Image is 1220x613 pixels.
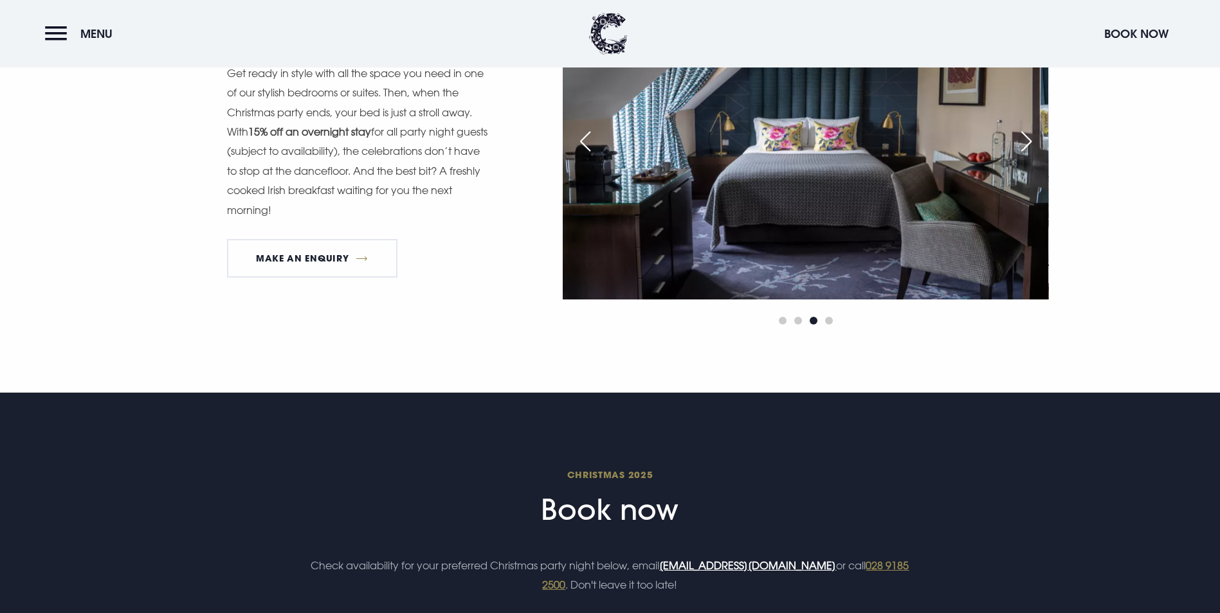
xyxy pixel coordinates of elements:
[1098,20,1175,48] button: Book Now
[80,26,113,41] span: Menu
[248,125,371,138] strong: 15% off an overnight stay
[45,20,119,48] button: Menu
[794,317,802,324] span: Go to slide 2
[304,468,916,481] span: Christmas 2025
[227,64,491,220] p: Get ready in style with all the space you need in one of our stylish bedrooms or suites. Then, wh...
[825,317,833,324] span: Go to slide 4
[779,317,787,324] span: Go to slide 1
[1010,127,1042,155] div: Next slide
[227,239,397,278] a: MAKE AN ENQUIRY
[589,13,628,55] img: Clandeboye Lodge
[659,559,836,572] a: [EMAIL_ADDRESS][DOMAIN_NAME]
[304,556,916,595] p: Check availability for your preferred Christmas party night below, email or call . Don't leave it...
[810,317,817,324] span: Go to slide 3
[569,127,601,155] div: Previous slide
[304,468,916,527] h2: Book now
